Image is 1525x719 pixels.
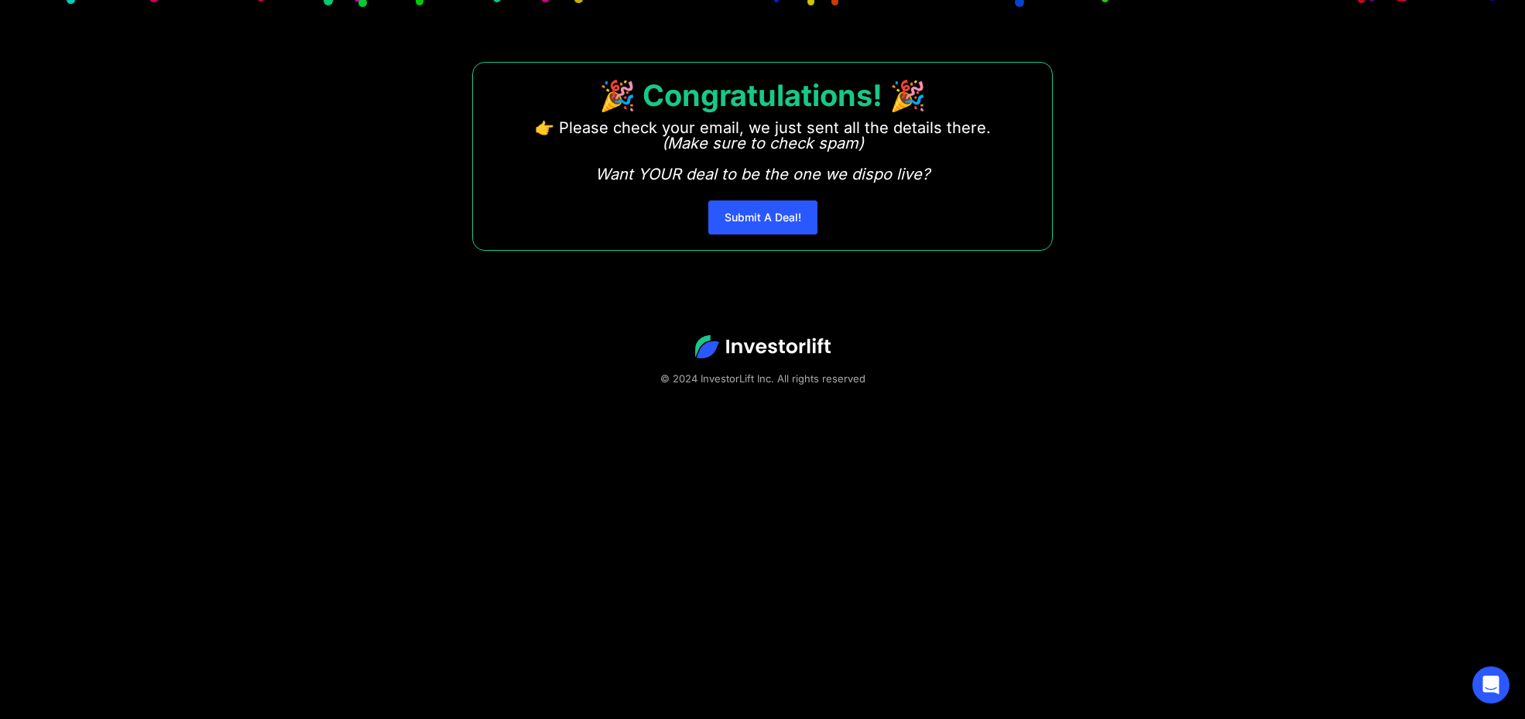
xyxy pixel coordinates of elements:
div: Open Intercom Messenger [1472,666,1510,704]
em: (Make sure to check spam) Want YOUR deal to be the one we dispo live? [595,134,930,183]
div: © 2024 InvestorLift Inc. All rights reserved [54,371,1471,386]
p: 👉 Please check your email, we just sent all the details there. ‍ [535,120,991,182]
a: Submit A Deal! [708,200,817,235]
strong: 🎉 Congratulations! 🎉 [599,77,926,113]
